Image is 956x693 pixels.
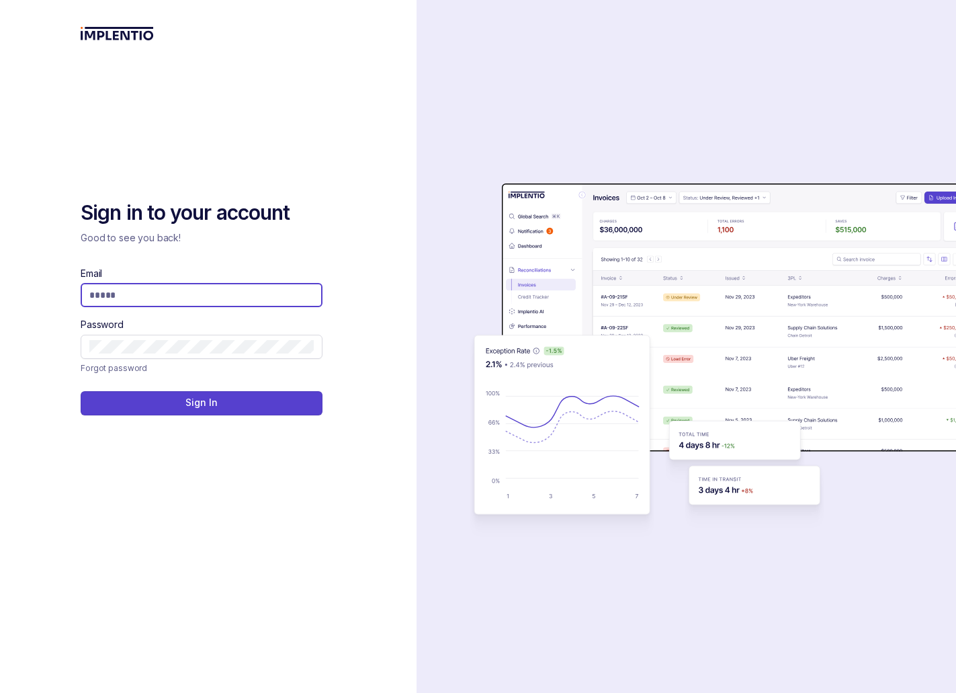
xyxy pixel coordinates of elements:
button: Sign In [81,391,322,415]
a: Link Forgot password [81,362,147,375]
p: Forgot password [81,362,147,375]
img: logo [81,27,154,40]
label: Password [81,318,124,331]
h2: Sign in to your account [81,200,322,227]
p: Sign In [185,396,217,409]
label: Email [81,267,102,280]
p: Good to see you back! [81,231,322,245]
